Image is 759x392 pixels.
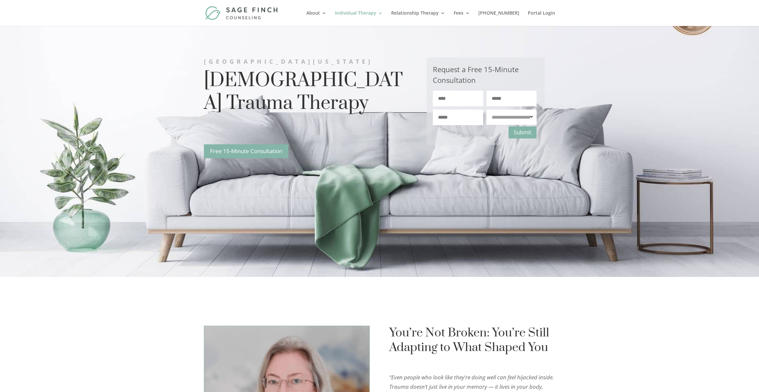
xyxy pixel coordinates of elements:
[204,69,407,118] h1: [DEMOGRAPHIC_DATA] Trauma Therapy
[205,6,279,20] img: Sage Finch Counseling | LGBTQ+ Therapy in Plano
[306,11,326,26] a: About
[335,11,383,26] a: Individual Therapy
[454,11,470,26] a: Fees
[433,64,537,91] h3: Request a Free 15-Minute Consultation
[391,11,445,26] a: Relationship Therapy
[204,57,407,69] h2: [GEOGRAPHIC_DATA][US_STATE]
[478,11,519,26] a: [PHONE_NUMBER]
[204,144,288,158] a: Free 15-Minute Consultation
[528,11,555,26] a: Portal Login
[389,326,555,358] h2: You’re Not Broken: You’re Still Adapting to What Shaped You
[509,126,537,138] button: Submit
